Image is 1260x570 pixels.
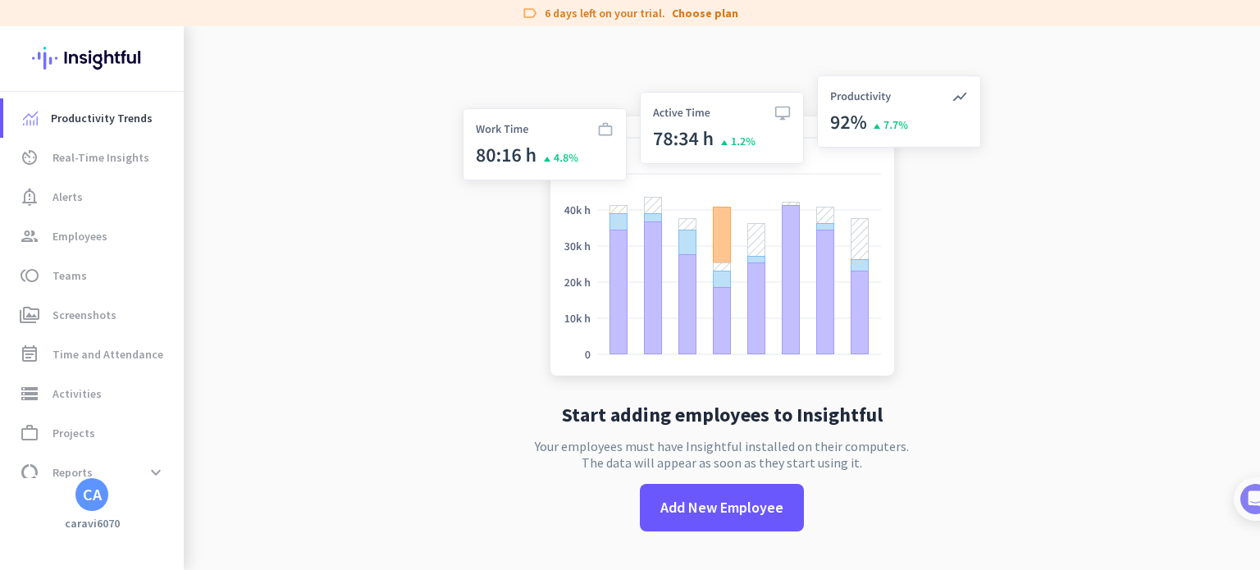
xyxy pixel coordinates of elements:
[52,226,107,246] span: Employees
[3,98,184,138] a: menu-itemProductivity Trends
[20,266,39,285] i: toll
[3,177,184,217] a: notification_importantAlerts
[52,187,83,207] span: Alerts
[20,187,39,207] i: notification_important
[141,458,171,487] button: expand_more
[522,5,538,21] i: label
[20,463,39,482] i: data_usage
[51,108,153,128] span: Productivity Trends
[32,26,152,90] img: Insightful logo
[52,384,102,404] span: Activities
[20,384,39,404] i: storage
[20,148,39,167] i: av_timer
[3,138,184,177] a: av_timerReal-Time Insights
[3,453,184,492] a: data_usageReportsexpand_more
[20,305,39,325] i: perm_media
[3,295,184,335] a: perm_mediaScreenshots
[52,266,87,285] span: Teams
[450,66,993,392] img: no-search-results
[52,305,116,325] span: Screenshots
[83,486,102,503] div: CA
[672,5,738,21] a: Choose plan
[640,484,804,531] button: Add New Employee
[52,463,93,482] span: Reports
[3,374,184,413] a: storageActivities
[20,226,39,246] i: group
[3,256,184,295] a: tollTeams
[52,148,149,167] span: Real-Time Insights
[660,497,783,518] span: Add New Employee
[562,405,883,425] h2: Start adding employees to Insightful
[535,438,909,471] p: Your employees must have Insightful installed on their computers. The data will appear as soon as...
[3,413,184,453] a: work_outlineProjects
[23,111,38,125] img: menu-item
[52,344,163,364] span: Time and Attendance
[20,423,39,443] i: work_outline
[3,335,184,374] a: event_noteTime and Attendance
[3,217,184,256] a: groupEmployees
[20,344,39,364] i: event_note
[52,423,95,443] span: Projects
